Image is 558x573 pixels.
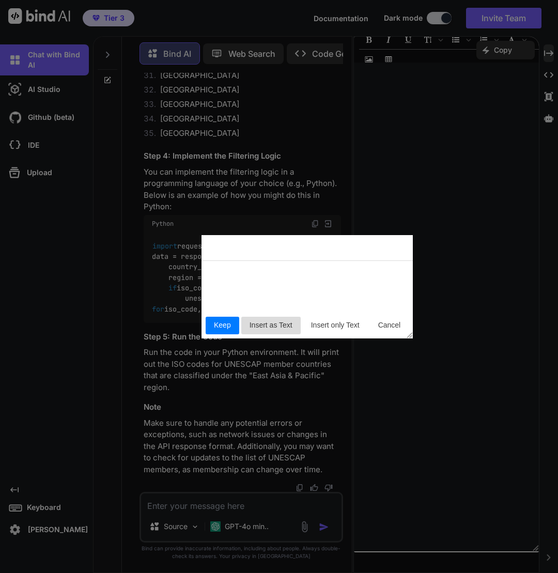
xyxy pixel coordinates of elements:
button: Keep [206,317,239,334]
span: Insert as Text [245,320,297,331]
button: Insert as Text [241,317,301,334]
span: Cancel [374,320,405,331]
button: Insert only Text [303,317,368,334]
button: Cancel [370,317,409,334]
div: Paste as HTML [202,235,274,260]
span: Insert only Text [307,320,364,331]
span: Keep [210,320,235,331]
div: Your code is similar to HTML. Keep as HTML? [206,265,352,287]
